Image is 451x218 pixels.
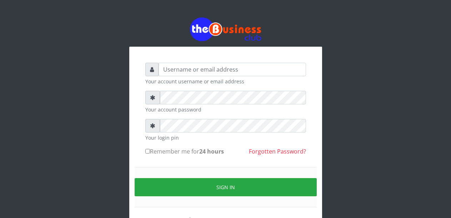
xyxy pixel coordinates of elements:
[145,149,150,154] input: Remember me for24 hours
[145,78,306,85] small: Your account username or email address
[159,63,306,76] input: Username or email address
[145,106,306,113] small: Your account password
[135,178,317,196] button: Sign in
[199,147,224,155] b: 24 hours
[145,134,306,141] small: Your login pin
[145,147,224,156] label: Remember me for
[249,147,306,155] a: Forgotten Password?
